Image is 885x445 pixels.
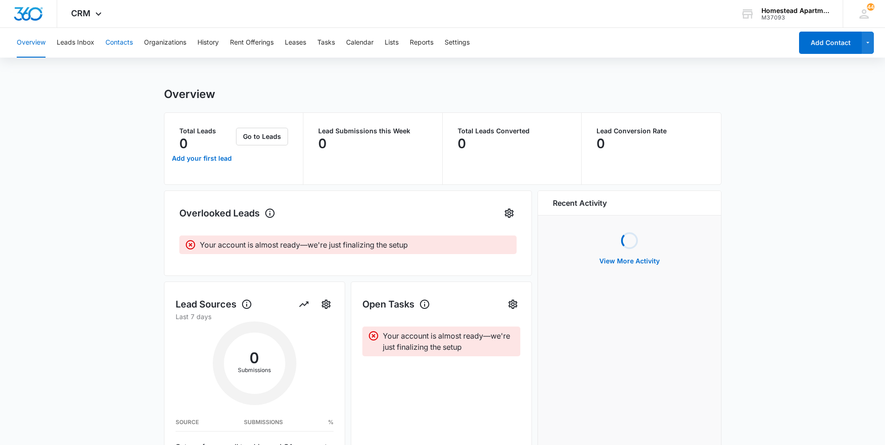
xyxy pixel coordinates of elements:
[170,147,235,170] a: Add your first lead
[57,28,94,58] button: Leads Inbox
[362,297,430,311] h1: Open Tasks
[230,28,274,58] button: Rent Offerings
[197,28,219,58] button: History
[317,28,335,58] button: Tasks
[590,250,669,272] button: View More Activity
[296,297,311,312] button: View Report
[385,28,399,58] button: Lists
[105,28,133,58] button: Contacts
[285,28,306,58] button: Leases
[410,28,433,58] button: Reports
[71,8,91,18] span: CRM
[346,28,374,58] button: Calendar
[200,239,408,250] p: Your account is almost ready—we're just finalizing the setup
[236,132,288,140] a: Go to Leads
[179,206,275,220] h1: Overlooked Leads
[244,420,283,425] h3: Submissions
[318,128,427,134] p: Lead Submissions this Week
[597,136,605,151] p: 0
[319,297,334,312] button: Settings
[458,128,567,134] p: Total Leads Converted
[383,330,515,353] p: Your account is almost ready—we're just finalizing the setup
[224,352,285,364] h2: 0
[176,420,199,425] h3: Source
[164,87,215,101] h1: Overview
[176,312,334,321] p: Last 7 days
[597,128,706,134] p: Lead Conversion Rate
[318,136,327,151] p: 0
[328,420,334,425] h3: %
[17,28,46,58] button: Overview
[458,136,466,151] p: 0
[445,28,470,58] button: Settings
[179,136,188,151] p: 0
[867,3,874,11] span: 44
[224,366,285,374] p: Submissions
[179,128,235,134] p: Total Leads
[553,197,607,209] h6: Recent Activity
[236,128,288,145] button: Go to Leads
[761,7,829,14] div: account name
[761,14,829,21] div: account id
[799,32,862,54] button: Add Contact
[505,297,520,312] button: Settings
[867,3,874,11] div: notifications count
[176,297,252,311] h1: Lead Sources
[502,206,517,221] button: Settings
[144,28,186,58] button: Organizations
